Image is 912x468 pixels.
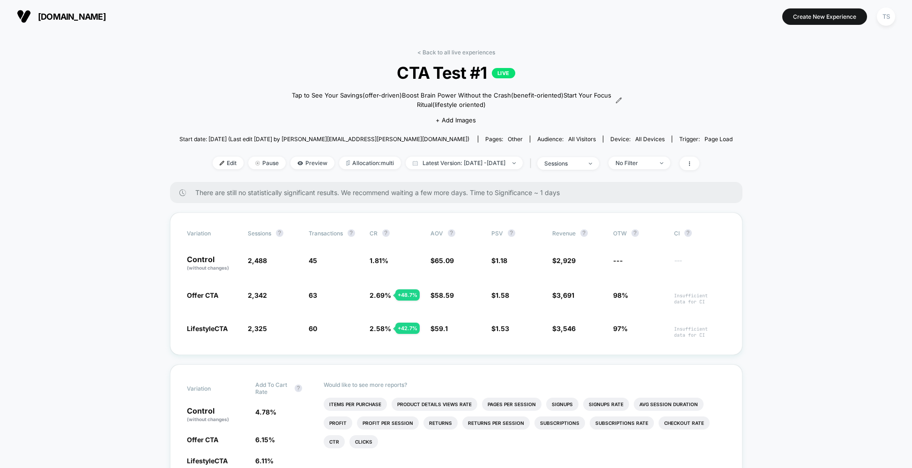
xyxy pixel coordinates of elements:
button: ? [684,229,692,237]
div: sessions [544,160,582,167]
div: Pages: [485,136,523,143]
span: 98% [613,291,628,299]
button: ? [276,229,283,237]
li: Checkout Rate [659,416,710,430]
span: Device: [603,136,672,143]
span: 1.18 [496,257,507,264]
button: ? [448,229,455,237]
span: Variation [187,229,238,237]
li: Clicks [349,435,378,448]
span: Sessions [248,230,271,237]
button: ? [631,229,639,237]
span: $ [491,291,509,299]
div: + 48.7 % [395,289,420,301]
li: Subscriptions Rate [590,416,654,430]
span: Edit [213,157,244,169]
span: 4.78 % [255,408,276,416]
div: Trigger: [679,136,733,143]
span: Add To Cart Rate [255,381,290,395]
span: (without changes) [187,265,229,271]
img: calendar [413,161,418,166]
span: OTW [613,229,665,237]
img: edit [220,161,224,166]
span: Tap to See Your Savings(offer-driven)Boost Brain Power Without the Crash(benefit-oriented)Start Y... [290,91,613,109]
span: --- [674,258,726,272]
img: end [255,161,260,166]
li: Ctr [324,435,345,448]
li: Profit [324,416,352,430]
span: Page Load [704,136,733,143]
a: < Back to all live experiences [417,49,495,56]
span: 58.59 [435,291,454,299]
button: ? [580,229,588,237]
div: No Filter [615,159,653,166]
span: Variation [187,381,238,395]
button: ? [508,229,515,237]
span: Preview [290,157,334,169]
img: end [589,163,592,165]
span: CTA Test #1 [207,63,704,83]
p: Control [187,256,238,272]
span: 3,546 [556,325,576,332]
p: LIVE [492,68,515,78]
span: 59.1 [435,325,448,332]
span: (without changes) [187,416,229,422]
span: $ [552,291,574,299]
li: Returns [423,416,458,430]
span: 1.81 % [370,257,388,264]
img: Visually logo [17,9,31,23]
span: $ [552,257,576,264]
span: 3,691 [556,291,574,299]
span: 1.53 [496,325,509,332]
li: Returns Per Session [462,416,530,430]
img: rebalance [346,160,350,166]
span: $ [491,325,509,332]
span: Allocation: multi [339,157,401,169]
span: Transactions [309,230,343,237]
button: ? [295,385,302,392]
button: ? [382,229,390,237]
span: Pause [248,157,286,169]
span: 45 [309,257,317,264]
span: 2,488 [248,257,267,264]
span: | [527,157,537,170]
li: Items Per Purchase [324,398,387,411]
p: Would like to see more reports? [324,381,726,388]
span: Insufficient data for CI [674,326,726,338]
span: other [508,136,523,143]
span: AOV [430,230,443,237]
span: LifestyleCTA [187,457,228,465]
span: $ [430,325,448,332]
span: all devices [635,136,665,143]
span: All Visitors [568,136,596,143]
button: [DOMAIN_NAME] [14,9,109,24]
span: 2,325 [248,325,267,332]
span: PSV [491,230,503,237]
span: 2.58 % [370,325,391,332]
li: Signups Rate [583,398,629,411]
div: Audience: [537,136,596,143]
span: Insufficient data for CI [674,293,726,305]
span: $ [552,325,576,332]
span: 60 [309,325,317,332]
p: Control [187,407,246,423]
span: 97% [613,325,628,332]
span: Offer CTA [187,436,218,444]
button: TS [874,7,898,26]
li: Pages Per Session [482,398,541,411]
img: end [512,162,516,164]
span: + Add Images [436,116,476,124]
li: Profit Per Session [357,416,419,430]
span: 63 [309,291,317,299]
span: --- [613,257,623,264]
span: Revenue [552,230,576,237]
li: Product Details Views Rate [392,398,477,411]
li: Signups [546,398,578,411]
img: end [660,162,663,164]
span: LifestyleCTA [187,325,228,332]
span: CI [674,229,726,237]
span: 2,342 [248,291,267,299]
span: $ [491,257,507,264]
span: 2,929 [556,257,576,264]
li: Subscriptions [534,416,585,430]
